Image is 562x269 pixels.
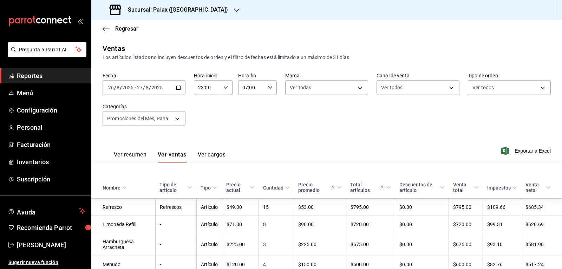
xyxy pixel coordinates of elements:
[103,43,125,54] div: Ventas
[483,199,521,216] td: $109.66
[395,199,449,216] td: $0.00
[19,46,76,53] span: Pregunta a Parrot AI
[103,25,138,32] button: Regresar
[17,88,85,98] span: Menú
[103,54,551,61] div: Los artículos listados no incluyen descuentos de orden y el filtro de fechas está limitado a un m...
[468,73,551,78] label: Tipo de orden
[346,216,395,233] td: $720.00
[114,85,116,90] span: /
[114,151,146,163] button: Ver resumen
[159,182,186,193] div: Tipo de artículo
[226,182,255,193] span: Precio actual
[103,185,120,191] div: Nombre
[453,182,472,193] div: Venta total
[17,240,85,250] span: [PERSON_NAME]
[238,73,277,78] label: Hora fin
[149,85,151,90] span: /
[222,233,259,256] td: $225.00
[103,185,127,191] span: Nombre
[483,216,521,233] td: $99.31
[151,85,163,90] input: ----
[259,199,294,216] td: 15
[226,182,248,193] div: Precio actual
[196,199,222,216] td: Artículo
[285,73,368,78] label: Marca
[91,233,155,256] td: Hamburguesa Arrachera
[503,147,551,155] button: Exportar a Excel
[525,182,551,193] span: Venta neta
[453,182,479,193] span: Venta total
[145,85,149,90] input: --
[525,182,544,193] div: Venta neta
[135,85,136,90] span: -
[115,25,138,32] span: Regresar
[155,216,196,233] td: -
[8,259,85,266] span: Sugerir nueva función
[17,71,85,81] span: Reportes
[103,104,185,109] label: Categorías
[196,216,222,233] td: Artículo
[263,185,290,191] span: Cantidad
[294,216,346,233] td: $90.00
[155,233,196,256] td: -
[294,199,346,216] td: $53.00
[17,223,85,232] span: Recomienda Parrot
[91,199,155,216] td: Refresco
[196,233,222,256] td: Artículo
[8,42,86,57] button: Pregunta a Parrot AI
[487,185,517,191] span: Impuestos
[350,182,391,193] span: Total artículos
[103,73,185,78] label: Fecha
[194,73,233,78] label: Hora inicio
[137,85,143,90] input: --
[377,73,459,78] label: Canal de venta
[159,182,192,193] span: Tipo de artículo
[201,185,217,191] span: Tipo
[472,84,494,91] span: Ver todos
[116,85,120,90] input: --
[17,140,85,149] span: Facturación
[122,6,228,14] h3: Sucursal: Palax ([GEOGRAPHIC_DATA])
[155,199,196,216] td: Refrescos
[294,233,346,256] td: $225.00
[17,157,85,167] span: Inventarios
[399,182,438,193] div: Descuentos de artículo
[107,115,172,122] span: Promociones del Mes, Panaderia, Nuestra Especialidad, Del Bar, Bebidas., Antojitos Mexicanos., Pa...
[449,199,483,216] td: $795.00
[298,182,335,193] div: Precio promedio
[259,216,294,233] td: 8
[222,216,259,233] td: $71.00
[298,182,342,193] span: Precio promedio
[395,216,449,233] td: $0.00
[158,151,187,163] button: Ver ventas
[17,105,85,115] span: Configuración
[77,18,83,24] button: open_drawer_menu
[379,185,385,190] svg: El total artículos considera cambios de precios en los artículos así como costos adicionales por ...
[108,85,114,90] input: --
[114,151,226,163] div: navigation tabs
[395,233,449,256] td: $0.00
[91,216,155,233] td: Limonada Refill
[259,233,294,256] td: 3
[483,233,521,256] td: $93.10
[346,233,395,256] td: $675.00
[290,84,311,91] span: Ver todas
[399,182,445,193] span: Descuentos de artículo
[449,233,483,256] td: $675.00
[381,84,403,91] span: Ver todos
[487,185,511,191] div: Impuestos
[350,182,384,193] div: Total artículos
[198,151,226,163] button: Ver cargos
[521,233,562,256] td: $581.90
[222,199,259,216] td: $49.00
[122,85,134,90] input: ----
[143,85,145,90] span: /
[449,216,483,233] td: $720.00
[521,199,562,216] td: $685.34
[17,207,76,215] span: Ayuda
[17,123,85,132] span: Personal
[201,185,211,191] div: Tipo
[5,51,86,58] a: Pregunta a Parrot AI
[346,199,395,216] td: $795.00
